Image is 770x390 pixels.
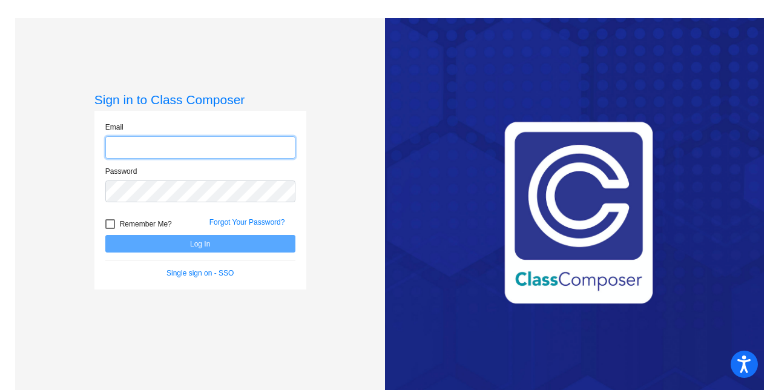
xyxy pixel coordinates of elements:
[94,92,306,107] h3: Sign in to Class Composer
[105,122,123,133] label: Email
[105,166,137,177] label: Password
[120,217,172,231] span: Remember Me?
[166,269,234,277] a: Single sign on - SSO
[105,235,295,253] button: Log In
[209,218,285,226] a: Forgot Your Password?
